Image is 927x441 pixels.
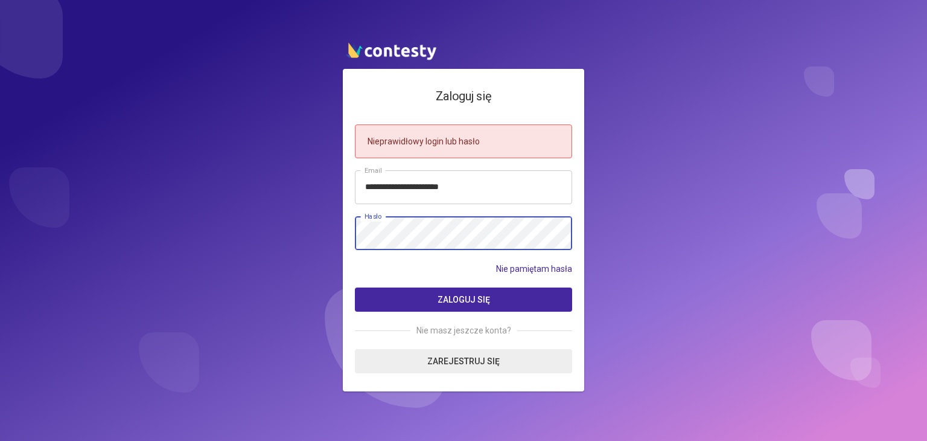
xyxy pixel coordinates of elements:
[355,87,572,106] h4: Zaloguj się
[496,262,572,275] a: Nie pamiętam hasła
[355,349,572,373] a: Zarejestruj się
[355,288,572,312] button: Zaloguj się
[355,124,572,158] div: Nieprawidłowy login lub hasło
[343,37,439,63] img: contesty logo
[410,324,517,337] span: Nie masz jeszcze konta?
[438,295,490,304] span: Zaloguj się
